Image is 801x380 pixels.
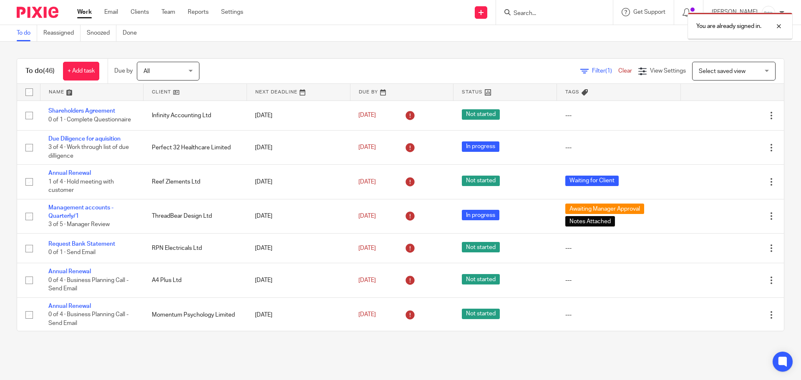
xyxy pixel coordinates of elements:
a: Email [104,8,118,16]
a: Request Bank Statement [48,241,115,247]
span: [DATE] [358,213,376,219]
a: Clients [131,8,149,16]
a: Annual Renewal [48,170,91,176]
span: Select saved view [699,68,746,74]
div: --- [565,244,673,252]
a: Due Diligence for aquisition [48,136,121,142]
td: Infinity Accounting Ltd [144,101,247,130]
span: Waiting for Client [565,176,619,186]
td: [DATE] [247,263,350,297]
span: In progress [462,141,499,152]
span: 0 of 4 · Business Planning Call - Send Email [48,312,128,327]
span: [DATE] [358,144,376,150]
a: Work [77,8,92,16]
span: [DATE] [358,245,376,251]
td: [DATE] [247,234,350,263]
div: --- [565,311,673,319]
a: Done [123,25,143,41]
a: + Add task [63,62,99,81]
span: 3 of 5 · Manager Review [48,222,110,228]
span: Not started [462,309,500,319]
h1: To do [25,67,55,75]
span: [DATE] [358,277,376,283]
span: 0 of 4 · Business Planning Call - Send Email [48,277,128,292]
a: Snoozed [87,25,116,41]
a: Team [161,8,175,16]
p: Due by [114,67,133,75]
span: All [144,68,150,74]
span: [DATE] [358,179,376,185]
td: [DATE] [247,101,350,130]
span: Not started [462,274,500,284]
span: (1) [605,68,612,74]
td: Momentum Psychology Limited [144,297,247,332]
span: In progress [462,210,499,220]
div: --- [565,276,673,284]
a: To do [17,25,37,41]
span: Awaiting Manager Approval [565,204,644,214]
td: [DATE] [247,165,350,199]
span: 0 of 1 · Complete Questionnaire [48,117,131,123]
span: Filter [592,68,618,74]
span: 1 of 4 · Hold meeting with customer [48,179,114,194]
a: Annual Renewal [48,303,91,309]
span: (46) [43,68,55,74]
span: Tags [565,90,579,94]
p: You are already signed in. [696,22,761,30]
a: Annual Renewal [48,269,91,274]
span: [DATE] [358,113,376,118]
a: Reports [188,8,209,16]
span: View Settings [650,68,686,74]
div: --- [565,111,673,120]
td: [DATE] [247,297,350,332]
td: Reef Zlements Ltd [144,165,247,199]
td: A4 Plus Ltd [144,263,247,297]
div: --- [565,143,673,152]
a: Management accounts -Quarterly/1 [48,205,113,219]
span: Not started [462,176,500,186]
td: [DATE] [247,130,350,164]
img: Pixie [17,7,58,18]
td: ThreadBear Design Ltd [144,199,247,233]
span: 0 of 1 · Send Email [48,249,96,255]
span: [DATE] [358,312,376,318]
span: 3 of 4 · Work through list of due dilligence [48,145,129,159]
span: Not started [462,242,500,252]
td: RPN Electricals Ltd [144,234,247,263]
a: Reassigned [43,25,81,41]
span: Notes Attached [565,216,615,226]
td: [DATE] [247,199,350,233]
td: Perfect 32 Healthcare Limited [144,130,247,164]
a: Shareholders Agreement [48,108,115,114]
span: Not started [462,109,500,120]
a: Settings [221,8,243,16]
img: Infinity%20Logo%20with%20Whitespace%20.png [762,6,775,19]
a: Clear [618,68,632,74]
